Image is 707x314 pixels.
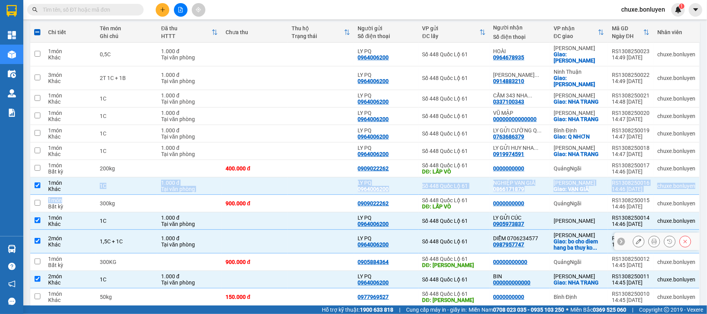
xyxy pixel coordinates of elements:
[593,307,626,313] strong: 0369 525 060
[554,218,604,224] div: [PERSON_NAME]
[100,259,153,265] div: 300KG
[422,197,486,203] div: Số 448 Quốc Lộ 61
[422,218,486,224] div: Số 448 Quốc Lộ 61
[48,92,92,99] div: 1 món
[100,75,153,81] div: 2T 1C + 1B
[100,218,153,224] div: 1C
[196,7,201,12] span: aim
[493,235,546,241] div: DIỄM 0706234577
[493,116,537,122] div: 00000000000000
[608,22,653,43] th: Toggle SortBy
[161,180,218,186] div: 1.000 đ
[692,6,699,13] span: caret-down
[406,305,467,314] span: Cung cấp máy in - giấy in:
[493,200,525,206] div: 0000000000
[226,200,284,206] div: 900.000 đ
[493,186,525,192] div: 0866171879
[657,276,695,283] div: chuxe.bonluyen
[528,92,533,99] span: ...
[48,262,92,268] div: Bất kỳ
[615,5,671,14] span: chuxe.bonluyen
[664,307,669,312] span: copyright
[8,89,16,97] img: warehouse-icon
[612,78,650,84] div: 14:49 [DATE]
[657,130,695,137] div: chuxe.bonluyen
[632,305,633,314] span: |
[161,221,218,227] div: Tại văn phòng
[493,294,525,300] div: 0000000000
[48,235,92,241] div: 2 món
[48,78,92,84] div: Khác
[100,130,153,137] div: 1C
[161,25,212,31] div: Đã thu
[292,25,344,31] div: Thu hộ
[612,235,650,241] div: RS1308250013
[679,3,684,9] sup: 1
[358,151,389,157] div: 0964006200
[493,145,546,151] div: LY GỬI HUY NHA TRANG
[358,165,389,172] div: 0909022262
[493,259,528,265] div: 00000000000
[422,262,486,268] div: DĐ: LAI VUNG
[657,200,695,206] div: chuxe.bonluyen
[399,305,400,314] span: |
[554,145,604,151] div: [PERSON_NAME]
[358,145,415,151] div: LY PQ
[161,279,218,286] div: Tại văn phòng
[612,48,650,54] div: RS1308250023
[554,200,604,206] div: QuảngNgãi
[358,221,389,227] div: 0964006200
[48,197,92,203] div: 1 món
[48,215,92,221] div: 1 món
[100,33,153,39] div: Ghi chú
[226,29,284,35] div: Chưa thu
[48,279,92,286] div: Khác
[612,99,650,105] div: 14:48 [DATE]
[657,259,695,265] div: chuxe.bonluyen
[226,294,284,300] div: 150.000 đ
[493,134,525,140] div: 0763686379
[161,215,218,221] div: 1.000 đ
[554,186,604,192] div: Giao: VẠN GIÃ
[554,69,604,75] div: Ninh Thuận
[288,22,354,43] th: Toggle SortBy
[612,33,643,39] div: Ngày ĐH
[493,273,546,279] div: BIN
[48,203,92,210] div: Bất kỳ
[358,279,389,286] div: 0964006200
[657,75,695,81] div: chuxe.bonluyen
[8,109,16,117] img: solution-icon
[358,241,389,248] div: 0964006200
[161,241,218,248] div: Tại văn phòng
[358,127,415,134] div: LY PQ
[612,256,650,262] div: RS1308250012
[493,92,546,99] div: CẨM 343 NHA TRANG
[657,165,695,172] div: chuxe.bonluyen
[226,259,284,265] div: 900.000 đ
[422,113,486,119] div: Số 448 Quốc Lộ 61
[100,113,153,119] div: 1C
[422,148,486,154] div: Số 448 Quốc Lộ 61
[8,50,16,59] img: warehouse-icon
[689,3,702,17] button: caret-down
[48,116,92,122] div: Khác
[554,259,604,265] div: QuảngNgãi
[612,291,650,297] div: RS1308250010
[161,48,218,54] div: 1.000 đ
[100,165,153,172] div: 200kg
[554,116,604,122] div: Giao: NHA TRANG
[292,33,344,39] div: Trạng thái
[657,218,695,224] div: chuxe.bonluyen
[419,22,490,43] th: Toggle SortBy
[358,259,389,265] div: 0905884364
[48,151,92,157] div: Khác
[100,183,153,189] div: 1C
[422,276,486,283] div: Số 448 Quốc Lộ 61
[493,215,546,221] div: LY GỬI CÚC
[358,200,389,206] div: 0909022262
[612,127,650,134] div: RS1308250019
[358,72,415,78] div: LY PQ
[100,238,153,245] div: 1,5C + 1C
[493,241,525,248] div: 0987957747
[161,54,218,61] div: Tại văn phòng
